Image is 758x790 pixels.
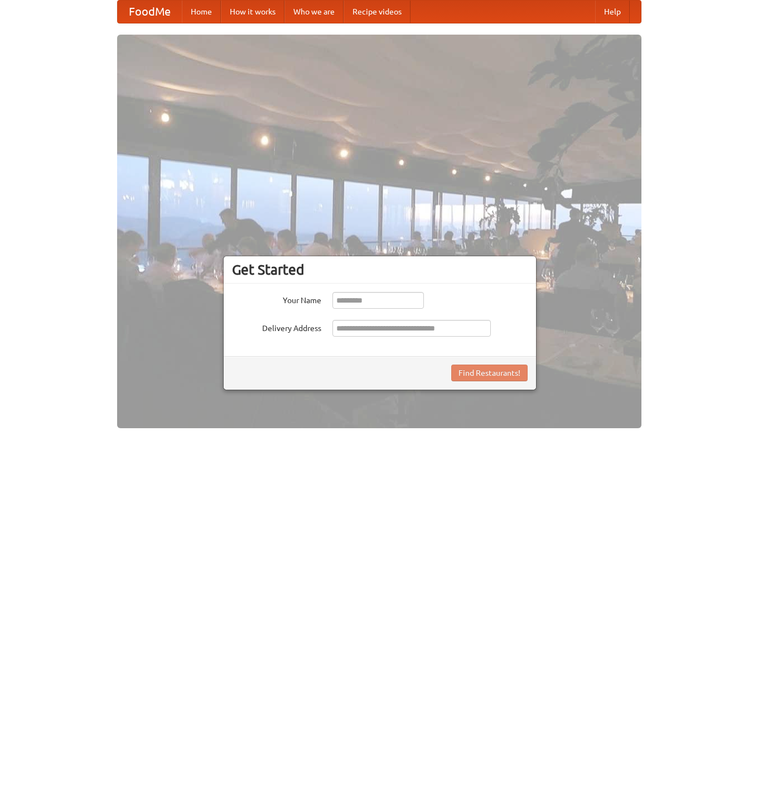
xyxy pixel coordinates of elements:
[451,365,528,381] button: Find Restaurants!
[595,1,630,23] a: Help
[118,1,182,23] a: FoodMe
[232,261,528,278] h3: Get Started
[284,1,344,23] a: Who we are
[232,320,321,334] label: Delivery Address
[182,1,221,23] a: Home
[232,292,321,306] label: Your Name
[221,1,284,23] a: How it works
[344,1,411,23] a: Recipe videos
